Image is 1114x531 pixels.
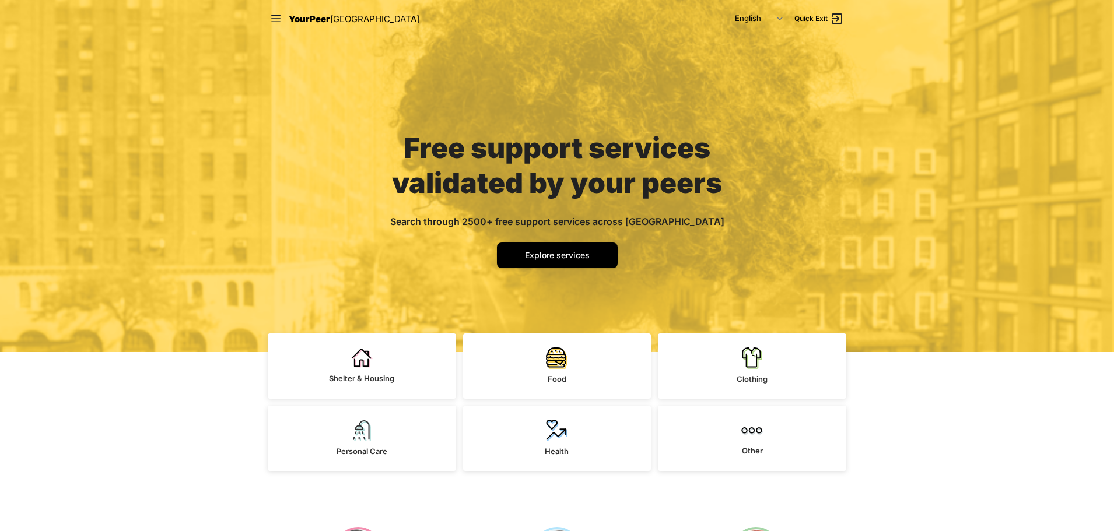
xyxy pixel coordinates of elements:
a: Other [658,406,846,471]
span: Food [548,374,566,384]
a: Shelter & Housing [268,333,456,399]
a: Quick Exit [794,12,844,26]
span: Explore services [525,250,590,260]
span: Search through 2500+ free support services across [GEOGRAPHIC_DATA] [390,216,724,227]
span: Quick Exit [794,14,828,23]
a: Food [463,333,651,399]
span: [GEOGRAPHIC_DATA] [330,13,419,24]
span: Shelter & Housing [329,374,394,383]
a: YourPeer[GEOGRAPHIC_DATA] [289,12,419,26]
a: Health [463,406,651,471]
span: Clothing [737,374,768,384]
span: YourPeer [289,13,330,24]
span: Personal Care [337,446,387,456]
span: Health [545,446,569,456]
a: Clothing [658,333,846,399]
a: Personal Care [268,406,456,471]
span: Other [742,446,763,455]
span: Free support services validated by your peers [392,131,722,200]
a: Explore services [497,242,618,268]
